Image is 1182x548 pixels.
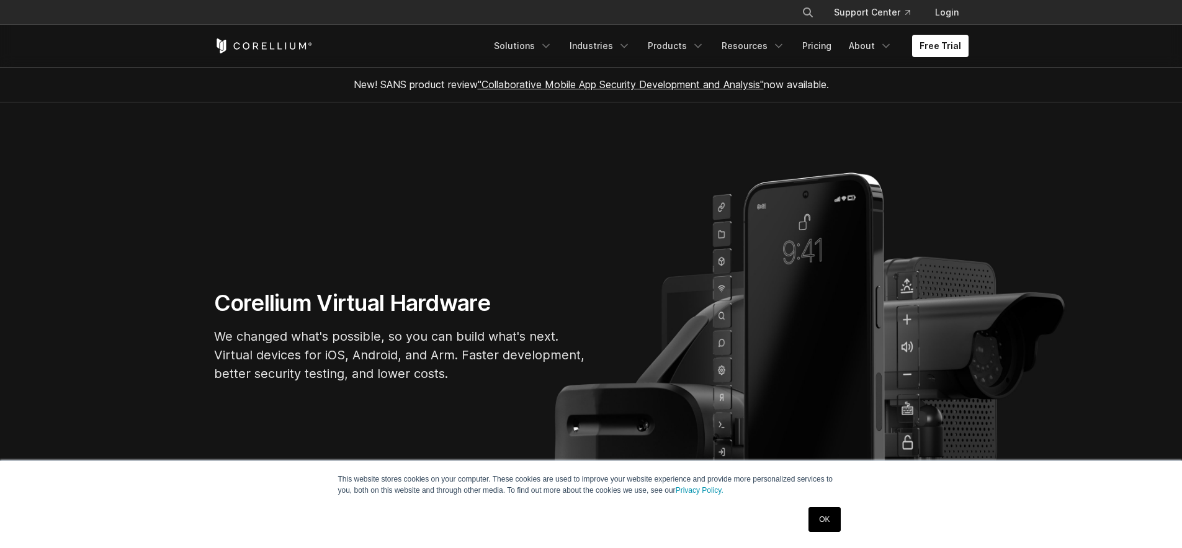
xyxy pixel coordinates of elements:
p: We changed what's possible, so you can build what's next. Virtual devices for iOS, Android, and A... [214,327,586,383]
button: Search [797,1,819,24]
div: Navigation Menu [787,1,969,24]
a: Support Center [824,1,920,24]
a: Corellium Home [214,38,313,53]
a: About [841,35,900,57]
a: Login [925,1,969,24]
a: Solutions [486,35,560,57]
p: This website stores cookies on your computer. These cookies are used to improve your website expe... [338,474,844,496]
a: OK [808,507,840,532]
a: Resources [714,35,792,57]
a: Free Trial [912,35,969,57]
div: Navigation Menu [486,35,969,57]
h1: Corellium Virtual Hardware [214,289,586,317]
a: Industries [562,35,638,57]
a: Privacy Policy. [676,486,723,495]
a: Pricing [795,35,839,57]
span: New! SANS product review now available. [354,78,829,91]
a: Products [640,35,712,57]
a: "Collaborative Mobile App Security Development and Analysis" [478,78,764,91]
